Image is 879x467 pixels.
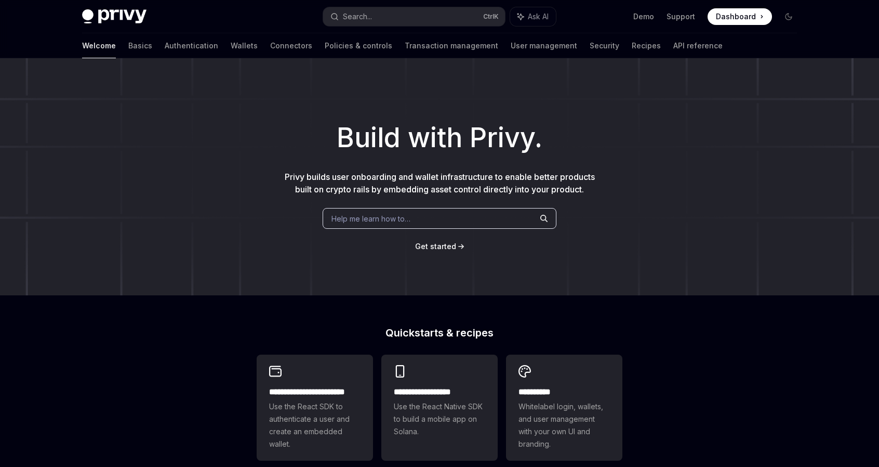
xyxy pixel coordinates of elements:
button: Ask AI [510,7,556,26]
span: Use the React Native SDK to build a mobile app on Solana. [394,400,485,438]
button: Toggle dark mode [780,8,797,25]
a: Dashboard [708,8,772,25]
a: **** **** **** ***Use the React Native SDK to build a mobile app on Solana. [381,355,498,461]
a: User management [511,33,577,58]
a: API reference [673,33,723,58]
span: Privy builds user onboarding and wallet infrastructure to enable better products built on crypto ... [285,172,595,194]
span: Ask AI [528,11,549,22]
a: Support [667,11,695,22]
span: Dashboard [716,11,756,22]
span: Help me learn how to… [331,213,410,224]
a: Get started [415,241,456,252]
button: Search...CtrlK [323,7,505,26]
a: Connectors [270,33,312,58]
a: Wallets [231,33,258,58]
a: Demo [633,11,654,22]
span: Whitelabel login, wallets, and user management with your own UI and branding. [518,400,610,450]
h1: Build with Privy. [17,118,862,158]
img: dark logo [82,9,146,24]
a: Policies & controls [325,33,392,58]
a: Recipes [632,33,661,58]
a: Basics [128,33,152,58]
a: Welcome [82,33,116,58]
span: Get started [415,242,456,251]
a: Security [590,33,619,58]
h2: Quickstarts & recipes [257,328,622,338]
span: Use the React SDK to authenticate a user and create an embedded wallet. [269,400,361,450]
a: Authentication [165,33,218,58]
span: Ctrl K [483,12,499,21]
div: Search... [343,10,372,23]
a: Transaction management [405,33,498,58]
a: **** *****Whitelabel login, wallets, and user management with your own UI and branding. [506,355,622,461]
